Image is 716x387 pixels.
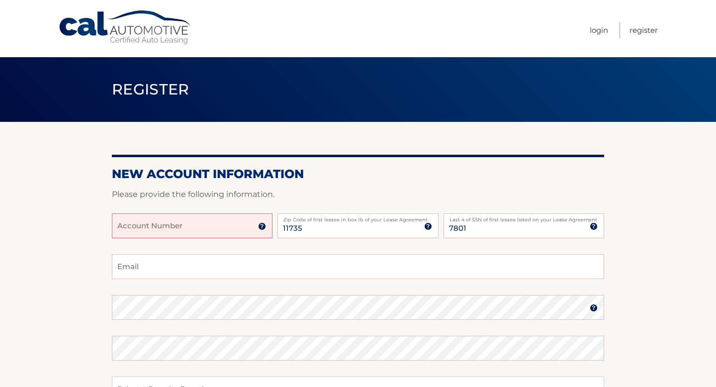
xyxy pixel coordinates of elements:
input: Zip Code [277,213,438,238]
a: Login [590,22,608,38]
h2: New Account Information [112,167,604,182]
input: SSN or EIN (last 4 digits only) [444,213,604,238]
label: Last 4 of SSN of first lessee listed on your Lease Agreement [444,213,604,221]
img: tooltip.svg [590,304,598,312]
p: Please provide the following information. [112,188,604,201]
img: tooltip.svg [590,222,598,230]
a: Cal Automotive [58,10,192,45]
input: Account Number [112,213,272,238]
a: Register [629,22,658,38]
span: Register [112,80,189,98]
label: Zip Code of first lessee in box 1b of your Lease Agreement [277,213,438,221]
input: Email [112,254,604,279]
img: tooltip.svg [258,222,266,230]
img: tooltip.svg [424,222,432,230]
